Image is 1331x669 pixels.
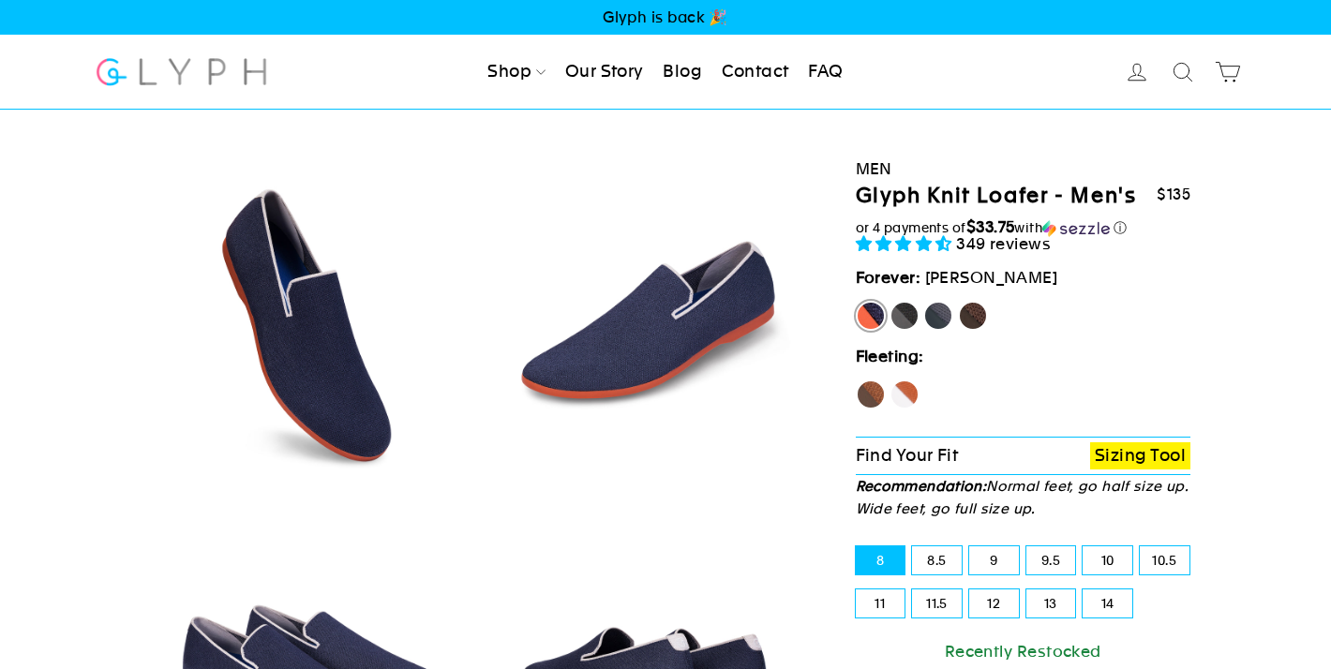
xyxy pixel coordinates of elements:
a: FAQ [800,52,850,93]
label: 12 [969,589,1019,617]
a: Sizing Tool [1090,442,1190,469]
div: Men [856,156,1191,182]
ul: Primary [480,52,850,93]
div: or 4 payments of$33.75withSezzle Click to learn more about Sezzle [856,218,1191,237]
label: 8 [856,546,905,574]
span: Find Your Fit [856,445,959,465]
span: 4.71 stars [856,234,957,253]
strong: Forever: [856,268,921,287]
label: Panther [890,301,920,331]
span: [PERSON_NAME] [925,268,1058,287]
img: Glyph [94,47,269,97]
label: 9.5 [1026,546,1076,574]
div: or 4 payments of with [856,218,1191,237]
img: Sezzle [1042,220,1110,237]
label: 9 [969,546,1019,574]
label: 8.5 [912,546,962,574]
label: 14 [1083,589,1132,617]
span: $33.75 [966,217,1015,236]
a: Blog [655,52,710,93]
label: [PERSON_NAME] [856,301,886,331]
label: Rhino [923,301,953,331]
label: Fox [890,379,920,409]
strong: Recommendation: [856,478,987,494]
label: 11 [856,589,905,617]
p: Normal feet, go half size up. Wide feet, go full size up. [856,475,1191,520]
img: Marlin [486,165,805,484]
div: Recently Restocked [856,639,1191,664]
label: 10 [1083,546,1132,574]
a: Our Story [558,52,651,93]
strong: Fleeting: [856,347,924,365]
span: $135 [1157,186,1190,203]
label: 11.5 [912,589,962,617]
a: Contact [714,52,797,93]
label: 13 [1026,589,1076,617]
label: Hawk [856,379,886,409]
span: 349 reviews [956,234,1051,253]
h1: Glyph Knit Loafer - Men's [856,183,1137,210]
img: Marlin [149,165,469,484]
label: Mustang [958,301,988,331]
label: 10.5 [1140,546,1189,574]
a: Shop [480,52,553,93]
